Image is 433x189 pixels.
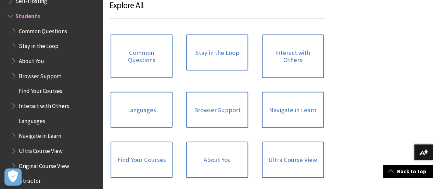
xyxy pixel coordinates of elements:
[19,40,59,50] span: Stay in the Loop
[19,25,67,35] span: Common Questions
[186,35,248,71] a: Stay in the Loop
[19,100,69,109] span: Interact with Others
[262,92,324,128] a: Navigate in Learn
[15,175,41,185] span: Instructor
[19,160,69,169] span: Original Course View
[111,92,173,128] a: Languages
[19,55,44,64] span: About You
[19,115,45,125] span: Languages
[19,85,62,95] span: Find Your Courses
[4,168,22,186] button: Open Preferences
[111,35,173,78] a: Common Questions
[186,92,248,128] a: Browser Support
[262,35,324,78] a: Interact with Others
[19,145,63,154] span: Ultra Course View
[262,142,324,178] a: Ultra Course View
[19,70,61,80] span: Browser Support
[186,142,248,178] a: About You
[383,165,433,178] a: Back to top
[111,142,173,178] a: Find Your Courses
[15,10,40,20] span: Students
[19,130,61,140] span: Navigate in Learn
